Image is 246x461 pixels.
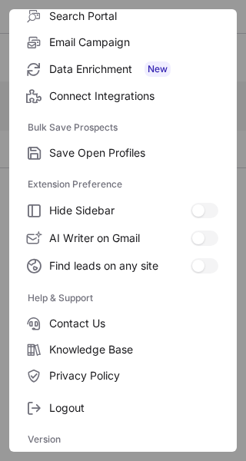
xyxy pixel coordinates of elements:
[49,61,218,77] span: Data Enrichment
[9,197,237,224] label: Hide Sidebar
[9,83,237,109] label: Connect Integrations
[9,29,237,55] label: Email Campaign
[49,89,218,103] span: Connect Integrations
[28,286,218,310] label: Help & Support
[49,204,191,217] span: Hide Sidebar
[49,343,218,357] span: Knowledge Base
[9,427,237,452] div: Version
[9,363,237,389] label: Privacy Policy
[9,224,237,252] label: AI Writer on Gmail
[9,310,237,337] label: Contact Us
[9,140,237,166] label: Save Open Profiles
[28,172,218,197] label: Extension Preference
[49,35,218,49] span: Email Campaign
[49,369,218,383] span: Privacy Policy
[49,259,191,273] span: Find leads on any site
[145,61,171,77] span: New
[49,231,191,245] span: AI Writer on Gmail
[9,252,237,280] label: Find leads on any site
[9,55,237,83] label: Data Enrichment New
[9,337,237,363] label: Knowledge Base
[9,395,237,421] label: Logout
[28,115,218,140] label: Bulk Save Prospects
[49,401,218,415] span: Logout
[9,3,237,29] label: Search Portal
[49,317,218,330] span: Contact Us
[49,146,218,160] span: Save Open Profiles
[49,9,218,23] span: Search Portal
